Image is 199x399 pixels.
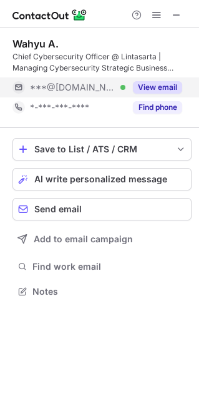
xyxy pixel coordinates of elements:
span: AI write personalized message [34,174,167,184]
button: save-profile-one-click [12,138,192,160]
div: Save to List / ATS / CRM [34,144,170,154]
span: Find work email [32,261,187,272]
div: Chief Cybersecurity Officer @ Lintasarta | Managing Cybersecurity Strategic Business |MSSP | Secu... [12,51,192,74]
span: ***@[DOMAIN_NAME] [30,82,116,93]
button: Send email [12,198,192,220]
span: Add to email campaign [34,234,133,244]
button: Find work email [12,258,192,275]
button: Notes [12,283,192,300]
button: Add to email campaign [12,228,192,250]
img: ContactOut v5.3.10 [12,7,87,22]
button: Reveal Button [133,81,182,94]
span: Send email [34,204,82,214]
button: Reveal Button [133,101,182,114]
span: Notes [32,286,187,297]
button: AI write personalized message [12,168,192,190]
div: Wahyu A. [12,37,59,50]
